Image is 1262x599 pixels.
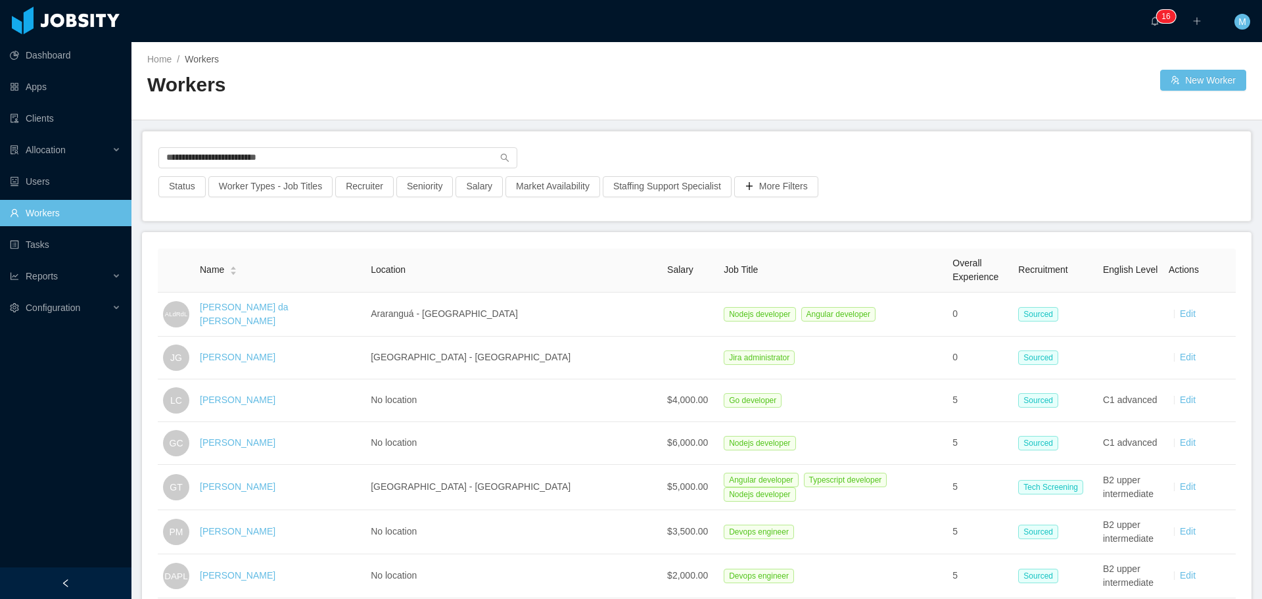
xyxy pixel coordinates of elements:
span: $4,000.00 [667,395,708,405]
a: [PERSON_NAME] [200,395,275,405]
a: Home [147,54,172,64]
p: 6 [1166,10,1171,23]
span: Name [200,263,224,277]
i: icon: search [500,153,509,162]
a: icon: robotUsers [10,168,121,195]
a: [PERSON_NAME] [200,437,275,448]
td: Araranguá - [GEOGRAPHIC_DATA] [365,293,662,337]
a: Edit [1180,526,1196,537]
span: Sourced [1018,436,1058,450]
td: No location [365,379,662,422]
span: LC [170,387,182,414]
span: Workers [185,54,219,64]
td: No location [365,554,662,598]
td: 5 [947,422,1013,465]
span: Sourced [1018,350,1058,365]
span: Tech Screening [1018,480,1083,494]
span: Devops engineer [724,569,794,583]
i: icon: plus [1192,16,1202,26]
a: Edit [1180,570,1196,581]
a: icon: profileTasks [10,231,121,258]
td: [GEOGRAPHIC_DATA] - [GEOGRAPHIC_DATA] [365,465,662,510]
button: Recruiter [335,176,394,197]
span: Jira administrator [724,350,795,365]
button: Worker Types - Job Titles [208,176,333,197]
td: No location [365,510,662,554]
td: C1 advanced [1098,379,1163,422]
span: ALdRdL [165,305,187,323]
h2: Workers [147,72,697,99]
span: Actions [1169,264,1199,275]
td: 5 [947,510,1013,554]
td: 0 [947,293,1013,337]
span: Reports [26,271,58,281]
a: Tech Screening [1018,481,1088,492]
span: PM [170,519,183,545]
span: Configuration [26,302,80,313]
button: icon: plusMore Filters [734,176,818,197]
span: $3,500.00 [667,526,708,537]
a: icon: usergroup-addNew Worker [1160,70,1246,91]
a: [PERSON_NAME] da [PERSON_NAME] [200,302,289,326]
span: Sourced [1018,393,1058,408]
button: Status [158,176,206,197]
td: B2 upper intermediate [1098,465,1163,510]
button: Staffing Support Specialist [603,176,732,197]
td: [GEOGRAPHIC_DATA] - [GEOGRAPHIC_DATA] [365,337,662,379]
a: icon: auditClients [10,105,121,132]
td: C1 advanced [1098,422,1163,465]
span: $5,000.00 [667,481,708,492]
td: B2 upper intermediate [1098,554,1163,598]
i: icon: bell [1150,16,1159,26]
span: Sourced [1018,525,1058,539]
i: icon: setting [10,303,19,312]
button: Seniority [396,176,453,197]
td: 0 [947,337,1013,379]
a: Sourced [1018,308,1063,319]
span: Nodejs developer [724,307,795,322]
span: Job Title [724,264,758,275]
a: Sourced [1018,526,1063,537]
span: Devops engineer [724,525,794,539]
i: icon: caret-up [230,265,237,269]
a: Edit [1180,352,1196,362]
span: Sourced [1018,307,1058,322]
span: Nodejs developer [724,436,795,450]
span: Location [371,264,406,275]
span: Sourced [1018,569,1058,583]
td: 5 [947,554,1013,598]
span: GT [170,474,182,500]
a: [PERSON_NAME] [200,352,275,362]
span: English Level [1103,264,1157,275]
span: DAPL [164,563,187,588]
span: $6,000.00 [667,437,708,448]
span: Go developer [724,393,782,408]
td: 5 [947,379,1013,422]
span: M [1238,14,1246,30]
a: [PERSON_NAME] [200,570,275,581]
span: / [177,54,179,64]
sup: 16 [1156,10,1175,23]
a: Sourced [1018,352,1063,362]
button: Market Availability [505,176,600,197]
i: icon: solution [10,145,19,155]
span: Overall Experience [952,258,998,282]
a: Edit [1180,481,1196,492]
a: Sourced [1018,395,1063,405]
i: icon: caret-down [230,270,237,274]
a: [PERSON_NAME] [200,526,275,537]
span: Typescript developer [804,473,887,487]
a: Edit [1180,308,1196,319]
a: Edit [1180,395,1196,405]
a: icon: appstoreApps [10,74,121,100]
span: Angular developer [724,473,798,487]
span: Recruitment [1018,264,1067,275]
span: Salary [667,264,693,275]
td: 5 [947,465,1013,510]
div: Sort [229,264,237,274]
span: GC [170,430,183,456]
td: B2 upper intermediate [1098,510,1163,554]
span: Nodejs developer [724,487,795,502]
button: Salary [456,176,503,197]
a: icon: userWorkers [10,200,121,226]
